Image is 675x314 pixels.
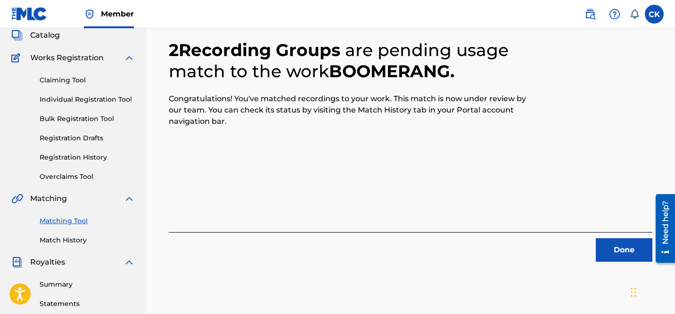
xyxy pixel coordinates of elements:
[40,235,135,245] a: Match History
[11,257,23,268] img: Royalties
[596,238,652,262] button: Done
[649,190,675,266] iframe: Resource Center
[11,30,23,41] img: Catalog
[123,52,135,64] img: expand
[40,133,135,143] a: Registration Drafts
[11,52,24,64] img: Works Registration
[169,40,509,81] span: are pending usage match to the work
[40,153,135,162] a: Registration History
[40,280,135,290] a: Summary
[630,9,639,19] div: Notifications
[40,172,135,182] a: Overclaims Tool
[40,299,135,309] a: Statements
[631,278,636,306] div: Drag
[11,7,48,21] img: MLC Logo
[609,8,620,20] img: help
[40,114,135,124] a: Bulk Registration Tool
[123,257,135,268] img: expand
[40,95,135,105] a: Individual Registration Tool
[30,257,65,268] span: Royalties
[169,40,532,82] h2: 2 Recording Groups BOOMERANG .
[645,5,664,24] div: User Menu
[11,193,23,204] img: Matching
[30,193,67,204] span: Matching
[30,52,104,64] span: Works Registration
[40,216,135,226] a: Matching Tool
[169,93,532,127] p: Congratulations! You've matched recordings to your work. This match is now under review by our te...
[605,5,624,24] div: Help
[11,30,60,41] a: CatalogCatalog
[584,8,596,20] img: search
[123,193,135,204] img: expand
[30,30,60,41] span: Catalog
[628,269,675,314] iframe: Chat Widget
[40,75,135,85] a: Claiming Tool
[581,5,600,24] a: Public Search
[84,8,95,20] img: Top Rightsholder
[101,8,134,19] span: Member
